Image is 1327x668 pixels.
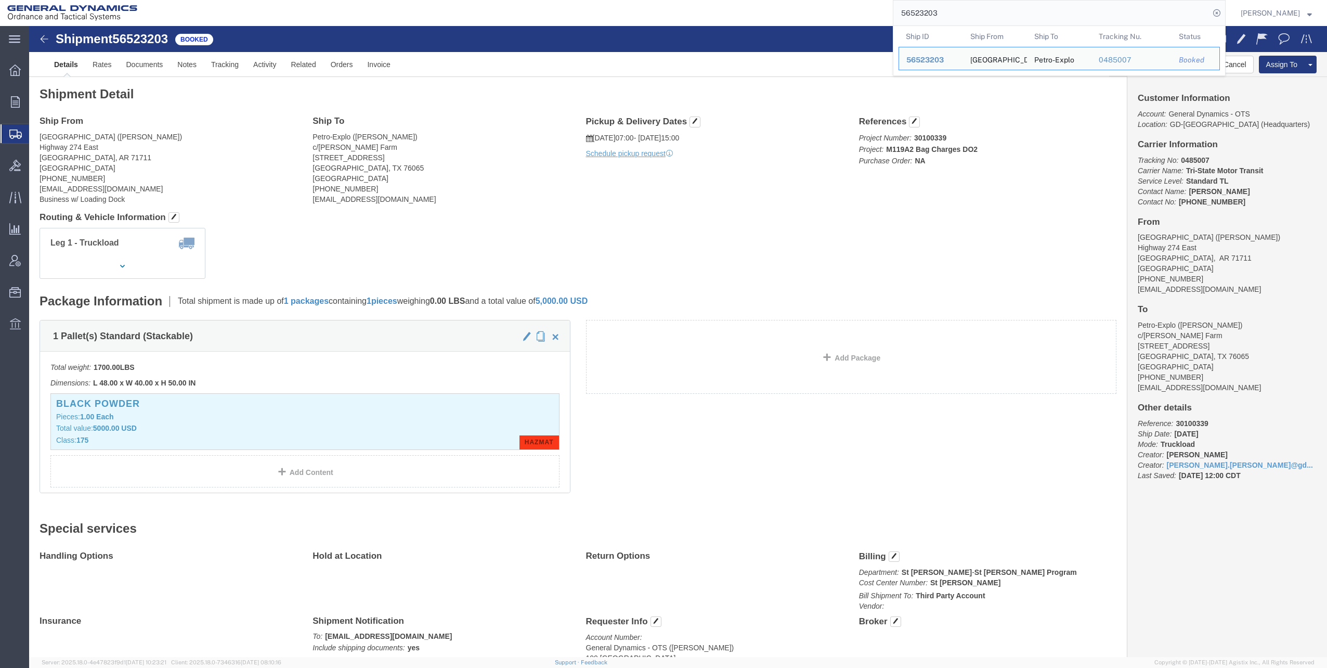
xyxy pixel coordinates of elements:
div: Petro-Explo [1034,47,1074,70]
button: [PERSON_NAME] [1240,7,1312,19]
div: Booked [1179,55,1212,66]
iframe: FS Legacy Container [29,26,1327,657]
input: Search for shipment number, reference number [893,1,1209,25]
span: Client: 2025.18.0-7346316 [171,659,281,665]
div: 56523203 [906,55,956,66]
a: Support [555,659,581,665]
span: [DATE] 10:23:21 [126,659,166,665]
div: 0485007 [1099,55,1165,66]
div: Highland Industrial Park [970,47,1020,70]
th: Status [1172,26,1220,47]
span: Server: 2025.18.0-4e47823f9d1 [42,659,166,665]
span: [DATE] 08:10:16 [241,659,281,665]
th: Ship ID [899,26,963,47]
span: Copyright © [DATE]-[DATE] Agistix Inc., All Rights Reserved [1154,658,1315,667]
th: Tracking Nu. [1091,26,1172,47]
img: logo [7,5,137,21]
span: Timothy Kilraine [1241,7,1300,19]
th: Ship From [963,26,1027,47]
table: Search Results [899,26,1225,75]
a: Feedback [581,659,607,665]
span: 56523203 [906,56,944,64]
th: Ship To [1027,26,1091,47]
